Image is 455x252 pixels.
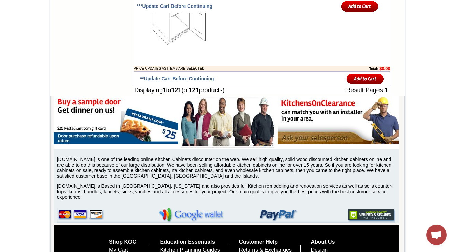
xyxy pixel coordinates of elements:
[8,3,55,6] b: Price Sheet View in PDF Format
[189,87,199,94] b: 121
[57,157,399,179] p: [DOMAIN_NAME] is one of the leading online Kitchen Cabinets discounter on the web. We sell high q...
[306,86,390,95] td: Result Pages:
[347,73,384,84] input: Add to Cart
[171,87,181,94] b: 121
[379,66,390,71] b: $0.00
[80,31,98,38] td: Baycreek Gray
[163,87,166,94] b: 1
[134,86,306,95] td: Displaying to (of products)
[385,87,388,94] b: 1
[8,1,55,7] a: Price Sheet View in PDF Format
[109,239,136,245] a: Shop KOC
[134,66,331,71] td: PRICE UPDATES AS ITEMS ARE SELECTED
[426,225,447,245] div: Open chat
[99,31,116,39] td: Beachwood Oak Shaker
[137,3,212,9] span: ***Update Cart Before Continuing
[1,2,6,7] img: pdf.png
[57,183,399,200] p: [DOMAIN_NAME] is Based in [GEOGRAPHIC_DATA], [US_STATE] and also provides full Kitchen remodeling...
[140,76,214,81] span: **Update Cart Before Continuing
[369,67,378,71] b: Total:
[18,31,36,38] td: Alabaster Shaker
[341,1,378,12] input: Add to Cart
[160,239,215,245] a: Education Essentials
[239,239,301,245] h5: Customer Help
[311,239,335,245] a: About Us
[37,31,58,39] td: [PERSON_NAME] Yellow Walnut
[117,31,135,38] td: Bellmonte Maple
[59,31,80,39] td: [PERSON_NAME] White Shaker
